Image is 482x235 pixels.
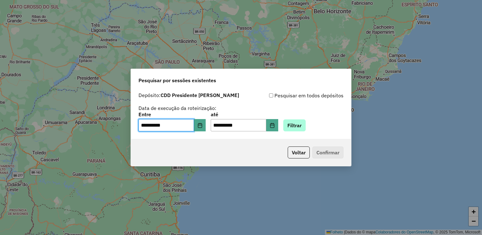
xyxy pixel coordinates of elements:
button: Filtrar [283,119,306,131]
label: Entre [138,111,206,118]
button: Voltar [288,146,310,158]
label: até [211,111,278,118]
font: Pesquisar em todos depósitos [274,92,344,99]
label: Depósito: [138,91,239,99]
button: Escolha a data [194,119,206,132]
button: Escolha a data [266,119,278,132]
label: Data de execução da roteirização: [138,104,216,112]
strong: CDD Presidente [PERSON_NAME] [161,92,239,98]
span: Pesquisar por sessões existentes [138,77,216,84]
